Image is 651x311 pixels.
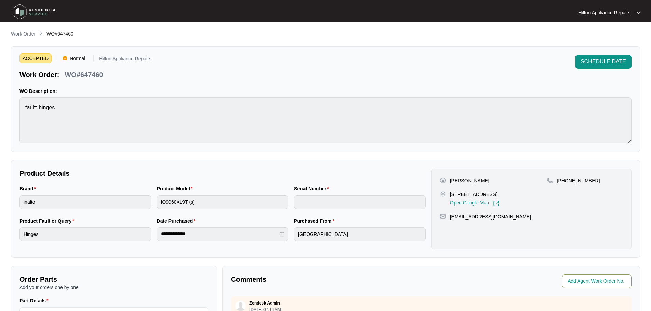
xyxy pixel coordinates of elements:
input: Brand [19,195,151,209]
label: Serial Number [294,185,331,192]
p: WO Description: [19,88,632,95]
p: [STREET_ADDRESS], [450,191,499,198]
p: Zendesk Admin [249,300,280,306]
span: Normal [67,53,88,63]
img: Vercel Logo [63,56,67,60]
label: Brand [19,185,39,192]
p: [PHONE_NUMBER] [557,177,600,184]
input: Product Fault or Query [19,227,151,241]
textarea: fault: hinges [19,97,632,143]
span: SCHEDULE DATE [581,58,626,66]
label: Product Model [157,185,195,192]
p: [EMAIL_ADDRESS][DOMAIN_NAME] [450,213,531,220]
img: map-pin [547,177,553,183]
label: Date Purchased [157,217,198,224]
p: Add your orders one by one [19,284,208,291]
p: Product Details [19,169,426,178]
p: WO#647460 [65,70,103,80]
a: Work Order [10,30,37,38]
img: user.svg [235,301,246,311]
input: Add Agent Work Order No. [568,277,627,285]
label: Part Details [19,297,51,304]
input: Date Purchased [161,230,279,238]
img: user-pin [440,177,446,183]
p: Work Order [11,30,36,37]
img: map-pin [440,191,446,197]
p: [PERSON_NAME] [450,177,489,184]
span: WO#647460 [46,31,73,37]
p: Order Parts [19,274,208,284]
img: dropdown arrow [637,11,641,14]
img: chevron-right [38,31,44,36]
p: Work Order: [19,70,59,80]
img: Link-External [493,200,499,207]
img: map-pin [440,213,446,220]
input: Product Model [157,195,289,209]
label: Product Fault or Query [19,217,77,224]
img: residentia service logo [10,2,58,22]
p: Hilton Appliance Repairs [578,9,630,16]
span: ACCEPTED [19,53,52,63]
label: Purchased From [294,217,337,224]
a: Open Google Map [450,200,499,207]
p: Comments [231,274,426,284]
p: Hilton Appliance Repairs [99,56,151,63]
input: Serial Number [294,195,426,209]
button: SCHEDULE DATE [575,55,632,69]
input: Purchased From [294,227,426,241]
